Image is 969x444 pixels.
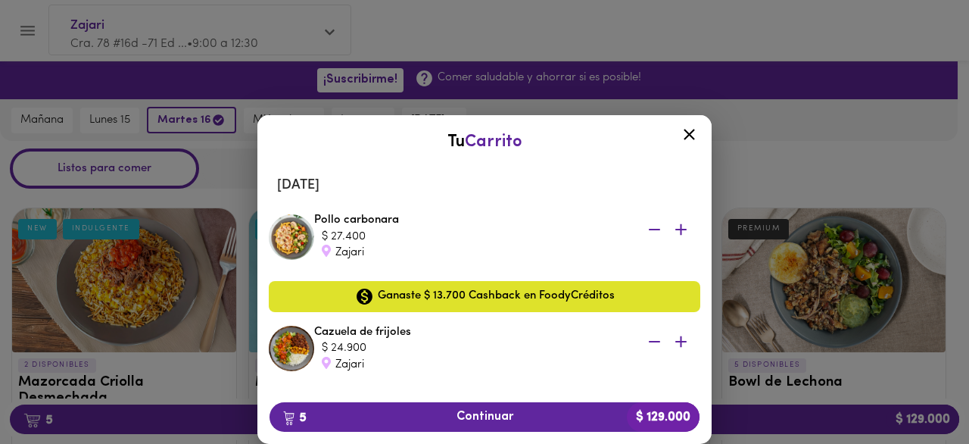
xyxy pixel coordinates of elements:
[269,214,314,260] img: Pollo carbonara
[269,326,314,371] img: Cazuela de frijoles
[283,411,294,426] img: cart.png
[881,356,954,429] iframe: Messagebird Livechat Widget
[322,340,625,356] div: $ 24.900
[627,402,699,432] b: $ 129.000
[274,408,316,427] b: 5
[314,212,700,261] div: Pollo carbonara
[269,281,700,312] div: Ganaste $ 13.700 Cashback en FoodyCréditos
[322,229,625,245] div: $ 27.400
[322,245,625,261] div: Zajari
[270,402,699,432] button: 5Continuar$ 129.000
[273,130,696,154] div: Tu
[282,410,687,424] span: Continuar
[314,324,700,373] div: Cazuela de frijoles
[322,357,625,373] div: Zajari
[465,133,522,151] span: Carrito
[265,167,704,204] li: [DATE]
